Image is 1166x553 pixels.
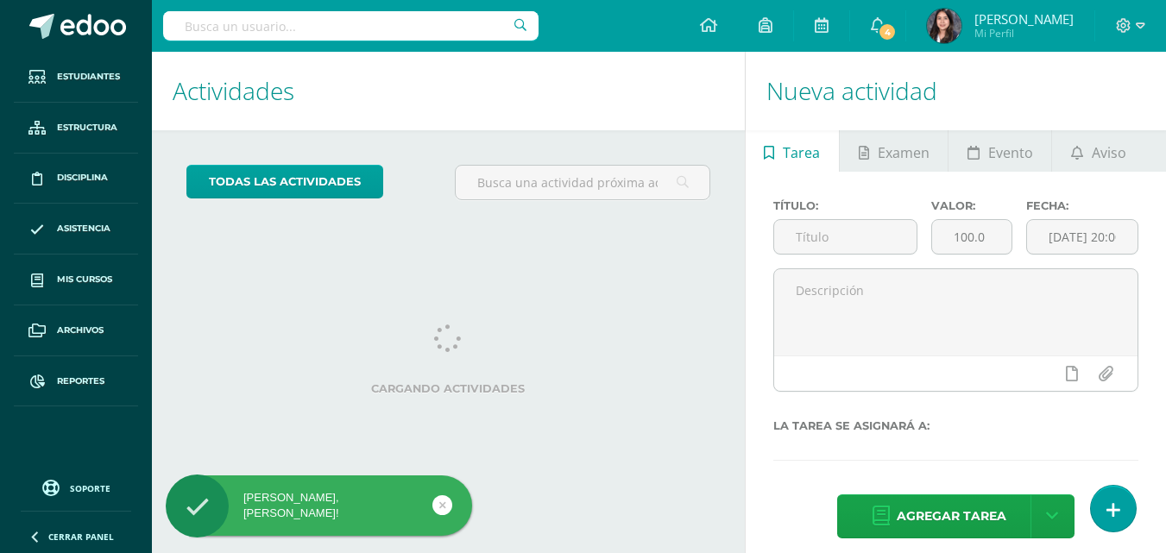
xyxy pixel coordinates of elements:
span: Agregar tarea [897,495,1006,537]
input: Busca un usuario... [163,11,539,41]
input: Puntos máximos [932,220,1012,254]
label: Título: [773,199,917,212]
a: Examen [840,130,948,172]
div: [PERSON_NAME], [PERSON_NAME]! [166,490,472,521]
span: Asistencia [57,222,110,236]
a: Estudiantes [14,52,138,103]
span: Aviso [1092,132,1126,173]
label: Cargando actividades [186,382,710,395]
label: Valor: [931,199,1012,212]
a: Aviso [1052,130,1144,172]
span: Reportes [57,374,104,388]
img: b7886f355264affb86b379a9ffe3b730.png [927,9,961,43]
a: Soporte [21,475,131,499]
span: [PERSON_NAME] [974,10,1074,28]
span: Mis cursos [57,273,112,286]
input: Busca una actividad próxima aquí... [456,166,709,199]
input: Fecha de entrega [1027,220,1138,254]
a: Evento [949,130,1051,172]
h1: Actividades [173,52,724,130]
label: Fecha: [1026,199,1138,212]
span: Soporte [70,482,110,494]
a: todas las Actividades [186,165,383,198]
span: Estudiantes [57,70,120,84]
span: Examen [878,132,930,173]
a: Archivos [14,305,138,356]
a: Estructura [14,103,138,154]
span: Disciplina [57,171,108,185]
span: Mi Perfil [974,26,1074,41]
span: Tarea [783,132,820,173]
span: Cerrar panel [48,531,114,543]
a: Reportes [14,356,138,407]
span: 4 [878,22,897,41]
a: Asistencia [14,204,138,255]
span: Archivos [57,324,104,337]
a: Mis cursos [14,255,138,305]
a: Tarea [746,130,839,172]
h1: Nueva actividad [766,52,1145,130]
a: Disciplina [14,154,138,204]
input: Título [774,220,917,254]
span: Estructura [57,121,117,135]
span: Evento [988,132,1033,173]
label: La tarea se asignará a: [773,419,1138,432]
